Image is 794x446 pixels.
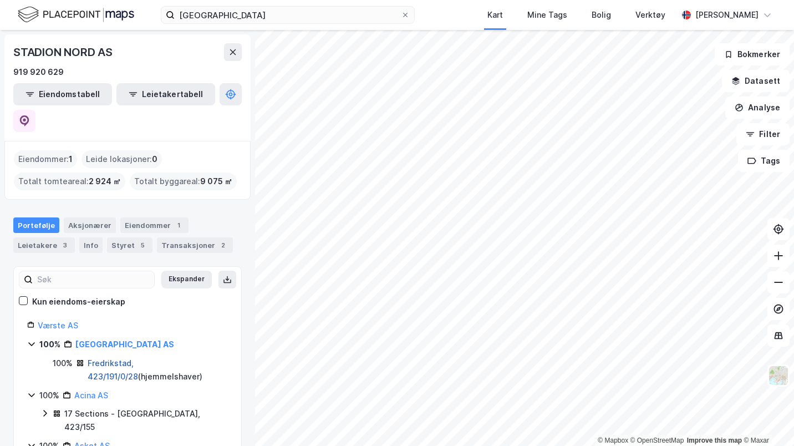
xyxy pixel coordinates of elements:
[175,7,401,23] input: Søk på adresse, matrikkel, gårdeiere, leietakere eller personer
[630,437,684,444] a: OpenStreetMap
[157,237,233,253] div: Transaksjoner
[738,150,790,172] button: Tags
[725,97,790,119] button: Analyse
[13,65,64,79] div: 919 920 629
[722,70,790,92] button: Datasett
[14,150,77,168] div: Eiendommer :
[13,237,75,253] div: Leietakere
[79,237,103,253] div: Info
[487,8,503,22] div: Kart
[592,8,611,22] div: Bolig
[217,240,228,251] div: 2
[64,217,116,233] div: Aksjonærer
[130,173,237,190] div: Totalt byggareal :
[173,220,184,231] div: 1
[74,391,108,400] a: Acina AS
[39,338,60,351] div: 100%
[736,123,790,145] button: Filter
[59,240,70,251] div: 3
[635,8,665,22] div: Verktøy
[33,271,154,288] input: Søk
[715,43,790,65] button: Bokmerker
[161,271,212,288] button: Ekspander
[687,437,742,444] a: Improve this map
[69,153,73,166] span: 1
[82,150,162,168] div: Leide lokasjoner :
[598,437,628,444] a: Mapbox
[88,357,228,383] div: ( hjemmelshaver )
[768,365,789,386] img: Z
[75,339,174,349] a: [GEOGRAPHIC_DATA] AS
[116,83,215,105] button: Leietakertabell
[18,5,134,24] img: logo.f888ab2527a4732fd821a326f86c7f29.svg
[39,389,59,402] div: 100%
[89,175,121,188] span: 2 924 ㎡
[32,295,125,308] div: Kun eiendoms-eierskap
[38,321,78,330] a: Værste AS
[695,8,759,22] div: [PERSON_NAME]
[14,173,125,190] div: Totalt tomteareal :
[53,357,73,370] div: 100%
[152,153,157,166] span: 0
[120,217,189,233] div: Eiendommer
[200,175,232,188] span: 9 075 ㎡
[739,393,794,446] iframe: Chat Widget
[88,358,138,381] a: Fredrikstad, 423/191/0/28
[64,407,228,434] div: 17 Sections - [GEOGRAPHIC_DATA], 423/155
[13,83,112,105] button: Eiendomstabell
[13,43,115,61] div: STADION NORD AS
[13,217,59,233] div: Portefølje
[137,240,148,251] div: 5
[107,237,152,253] div: Styret
[527,8,567,22] div: Mine Tags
